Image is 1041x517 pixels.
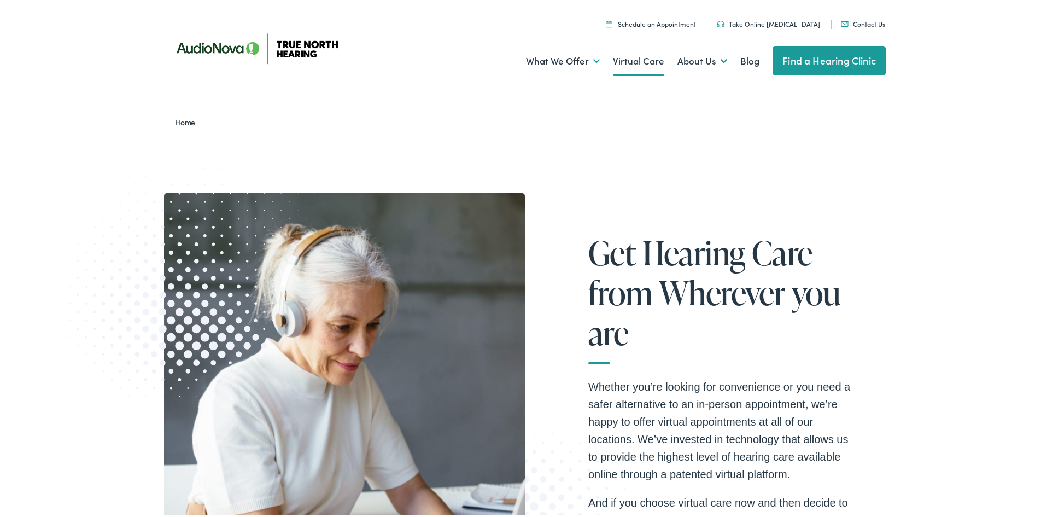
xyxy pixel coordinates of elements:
span: Wherever [659,272,785,309]
a: What We Offer [526,39,600,79]
a: Contact Us [841,17,885,26]
span: you [792,272,841,309]
p: Whether you’re looking for convenience or you need a safer alternative to an in-person appointmen... [588,376,851,481]
img: Icon symbolizing a calendar in color code ffb348 [606,18,612,25]
img: Mail icon in color code ffb348, used for communication purposes [841,19,849,25]
a: Find a Hearing Clinic [773,44,886,73]
span: are [588,312,628,348]
a: About Us [677,39,727,79]
a: Virtual Care [613,39,664,79]
a: Blog [740,39,759,79]
span: from [588,272,653,309]
span: Get [588,233,636,269]
a: Take Online [MEDICAL_DATA] [717,17,820,26]
a: Schedule an Appointment [606,17,696,26]
span: Care [752,233,812,269]
a: Home [175,114,201,125]
img: Headphones icon in color code ffb348 [717,19,724,25]
img: Halftone pattern graphic in SVG format, version two [27,123,315,420]
span: Hearing [642,233,746,269]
